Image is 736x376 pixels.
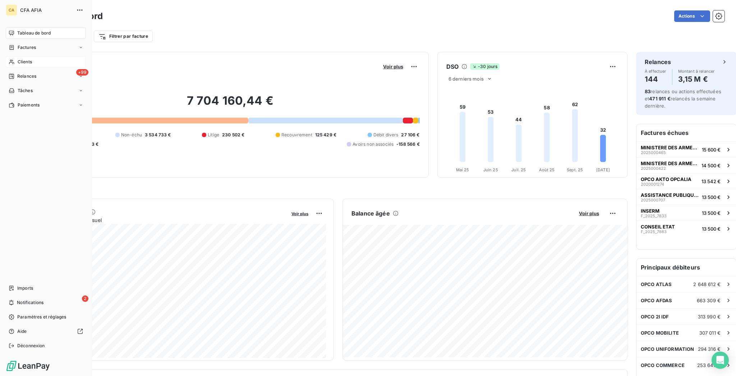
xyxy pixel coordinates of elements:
[17,314,66,320] span: Paramètres et réglages
[20,7,72,13] span: CFA AFIA
[17,73,36,80] span: Relances
[702,147,721,153] span: 15 600 €
[701,178,721,184] span: 13 542 €
[698,346,721,352] span: 294 316 €
[678,73,715,85] h4: 3,15 M €
[641,150,666,155] span: 2025000465
[121,132,142,138] span: Non-échu
[641,330,679,336] span: OPCO MOBILITE
[693,281,721,287] span: 2 648 612 €
[674,10,710,22] button: Actions
[641,230,667,234] span: F_2025_7863
[641,214,667,218] span: F_2025_7833
[641,166,666,171] span: 2025000422
[641,145,699,150] span: MINISTERE DES ARMEES / CMG
[483,167,498,172] tspan: Juin 25
[511,167,526,172] tspan: Juil. 25
[702,226,721,232] span: 13 500 €
[641,176,691,182] span: OPCO AKTO OPCALIA
[6,4,17,16] div: CA
[697,362,721,368] span: 253 647 €
[222,132,244,138] span: 230 502 €
[76,69,88,76] span: +99
[577,210,601,217] button: Voir plus
[6,360,50,372] img: Logo LeanPay
[645,58,671,66] h6: Relances
[18,59,32,65] span: Clients
[281,132,312,138] span: Recouvrement
[712,352,729,369] div: Open Intercom Messenger
[353,141,394,148] span: Avoirs non associés
[41,94,420,115] h2: 7 704 160,44 €
[18,87,33,94] span: Tâches
[699,330,721,336] span: 307 011 €
[82,295,88,302] span: 2
[351,209,390,218] h6: Balance âgée
[641,298,672,303] span: OPCO AFDAS
[701,163,721,168] span: 14 500 €
[641,314,669,320] span: OPCO 2I IDF
[539,167,555,172] tspan: Août 25
[641,362,685,368] span: OPCO COMMERCE
[702,210,721,216] span: 13 500 €
[289,210,310,217] button: Voir plus
[18,44,36,51] span: Factures
[208,132,219,138] span: Litige
[678,69,715,73] span: Montant à relancer
[41,216,286,224] span: Chiffre d'affaires mensuel
[645,89,721,109] span: relances ou actions effectuées et relancés la semaine dernière.
[702,194,721,200] span: 13 500 €
[17,285,33,291] span: Imports
[697,298,721,303] span: 663 309 €
[641,281,672,287] span: OPCO ATLAS
[383,64,403,69] span: Voir plus
[641,182,664,186] span: 2020001274
[649,96,670,101] span: 471 911 €
[641,192,699,198] span: ASSISTANCE PUBLIQUE HOPITAUX [GEOGRAPHIC_DATA]
[448,76,484,82] span: 6 derniers mois
[567,167,583,172] tspan: Sept. 25
[291,211,308,216] span: Voir plus
[645,89,650,94] span: 83
[456,167,469,172] tspan: Mai 25
[373,132,399,138] span: Débit divers
[315,132,336,138] span: 125 429 €
[94,31,153,42] button: Filtrer par facture
[401,132,419,138] span: 27 106 €
[698,314,721,320] span: 313 990 €
[596,167,610,172] tspan: [DATE]
[641,198,665,202] span: 2025000707
[641,224,675,230] span: CONSEIL ETAT
[579,210,599,216] span: Voir plus
[396,141,420,148] span: -158 566 €
[145,132,171,138] span: 3 534 733 €
[17,299,43,306] span: Notifications
[6,326,86,337] a: Aide
[645,69,666,73] span: À effectuer
[641,208,659,214] span: INSERM
[645,73,666,85] h4: 144
[17,328,27,335] span: Aide
[18,102,40,108] span: Paiements
[470,63,500,70] span: -30 jours
[381,63,405,70] button: Voir plus
[446,62,459,71] h6: DSO
[641,160,699,166] span: MINISTERE DES ARMEES / CMG
[17,343,45,349] span: Déconnexion
[17,30,51,36] span: Tableau de bord
[641,346,694,352] span: OPCO UNIFORMATION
